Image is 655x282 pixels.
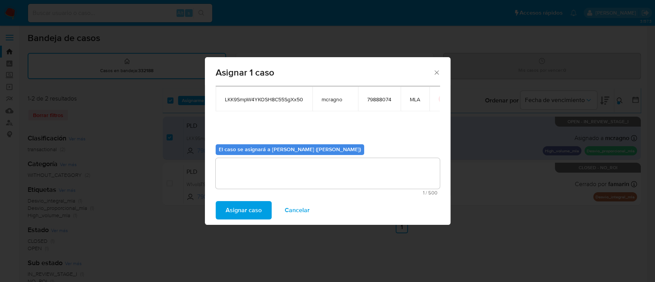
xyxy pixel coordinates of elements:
span: MLA [410,96,420,103]
button: Cerrar ventana [433,69,440,76]
span: Asignar caso [226,202,262,219]
span: Cancelar [285,202,310,219]
span: mcragno [322,96,349,103]
button: Asignar caso [216,201,272,219]
button: Cancelar [275,201,320,219]
span: Máximo 500 caracteres [218,190,437,195]
b: El caso se asignará a [PERSON_NAME] ([PERSON_NAME]) [219,145,361,153]
span: LKK9SmpW4YKOSH8C55SgXx50 [225,96,303,103]
span: 79888074 [367,96,391,103]
button: icon-button [439,94,448,104]
span: Asignar 1 caso [216,68,433,77]
div: assign-modal [205,57,450,225]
